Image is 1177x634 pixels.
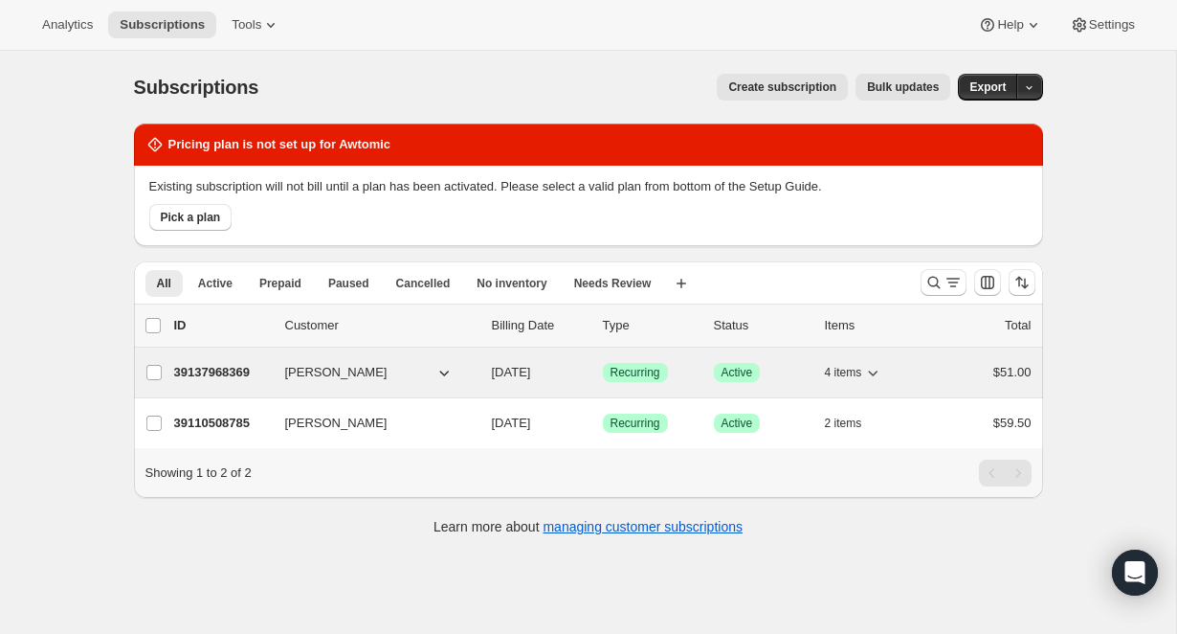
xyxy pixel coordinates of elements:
span: Pick a plan [161,210,221,225]
span: 2 items [825,416,862,431]
button: 2 items [825,410,883,437]
p: Showing 1 to 2 of 2 [145,464,252,483]
span: No inventory [477,276,546,291]
div: IDCustomerBilling DateTypeStatusItemsTotal [174,316,1032,335]
button: 4 items [825,359,883,386]
span: Active [722,365,753,380]
p: Learn more about [433,517,743,536]
span: [DATE] [492,416,531,430]
nav: Pagination [979,460,1032,487]
span: 4 items [825,365,862,380]
p: Billing Date [492,316,588,335]
span: Help [997,17,1023,33]
span: Needs Review [574,276,652,291]
span: Active [722,416,753,431]
p: Existing subscription will not bill until a plan has been activated. Please select a valid plan f... [149,177,1028,196]
span: Cancelled [396,276,451,291]
button: Search and filter results [921,269,966,296]
button: [PERSON_NAME] [274,357,465,388]
span: Analytics [42,17,93,33]
button: [PERSON_NAME] [274,408,465,439]
span: Recurring [611,365,660,380]
p: Total [1005,316,1031,335]
span: Recurring [611,416,660,431]
span: Create subscription [728,79,836,95]
span: [PERSON_NAME] [285,363,388,382]
span: Subscriptions [120,17,205,33]
p: 39137968369 [174,363,270,382]
button: Tools [220,11,292,38]
span: Bulk updates [867,79,939,95]
span: Paused [328,276,369,291]
button: Analytics [31,11,104,38]
span: Export [969,79,1006,95]
button: Settings [1058,11,1146,38]
span: [PERSON_NAME] [285,414,388,433]
button: Help [966,11,1054,38]
p: 39110508785 [174,414,270,433]
span: Subscriptions [134,77,259,98]
button: Create subscription [717,74,848,101]
div: Open Intercom Messenger [1112,550,1158,596]
button: Subscriptions [108,11,216,38]
div: 39110508785[PERSON_NAME][DATE]SuccessRecurringSuccessActive2 items$59.50 [174,410,1032,437]
div: 39137968369[PERSON_NAME][DATE]SuccessRecurringSuccessActive4 items$51.00 [174,359,1032,386]
div: Items [825,316,921,335]
span: All [157,276,171,291]
a: managing customer subscriptions [543,519,743,534]
button: Export [958,74,1017,101]
button: Create new view [666,270,697,297]
button: Pick a plan [149,204,233,231]
span: Tools [232,17,261,33]
p: Status [714,316,810,335]
span: [DATE] [492,365,531,379]
button: Customize table column order and visibility [974,269,1001,296]
p: ID [174,316,270,335]
span: $59.50 [993,416,1032,430]
span: Active [198,276,233,291]
div: Type [603,316,699,335]
p: Customer [285,316,477,335]
span: Settings [1089,17,1135,33]
button: Sort the results [1009,269,1035,296]
button: Bulk updates [855,74,950,101]
span: Prepaid [259,276,301,291]
h2: Pricing plan is not set up for Awtomic [168,135,391,154]
span: $51.00 [993,365,1032,379]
